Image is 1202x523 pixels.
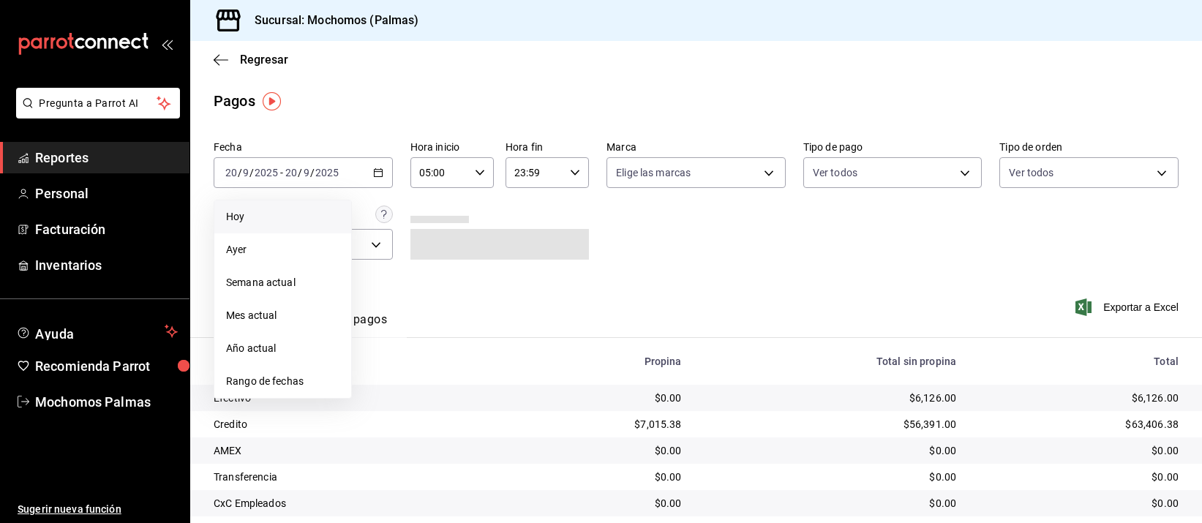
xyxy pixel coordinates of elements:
[214,90,255,112] div: Pagos
[214,417,495,432] div: Credito
[298,167,302,178] span: /
[18,502,178,517] span: Sugerir nueva función
[410,143,494,153] label: Hora inicio
[226,275,339,290] span: Semana actual
[35,219,178,239] span: Facturación
[226,242,339,257] span: Ayer
[980,417,1179,432] div: $63,406.38
[226,209,339,225] span: Hoy
[226,341,339,356] span: Año actual
[980,470,1179,484] div: $0.00
[226,308,339,323] span: Mes actual
[980,355,1179,367] div: Total
[518,443,682,458] div: $0.00
[606,143,786,153] label: Marca
[705,443,957,458] div: $0.00
[35,184,178,203] span: Personal
[315,167,339,178] input: ----
[214,470,495,484] div: Transferencia
[243,12,419,29] h3: Sucursal: Mochomos (Palmas)
[161,38,173,50] button: open_drawer_menu
[518,417,682,432] div: $7,015.38
[518,496,682,511] div: $0.00
[980,391,1179,405] div: $6,126.00
[705,470,957,484] div: $0.00
[705,496,957,511] div: $0.00
[16,88,180,118] button: Pregunta a Parrot AI
[226,374,339,389] span: Rango de fechas
[803,143,983,153] label: Tipo de pago
[249,167,254,178] span: /
[518,470,682,484] div: $0.00
[999,143,1179,153] label: Tipo de orden
[240,53,288,67] span: Regresar
[705,417,957,432] div: $56,391.00
[10,106,180,121] a: Pregunta a Parrot AI
[506,143,589,153] label: Hora fin
[238,167,242,178] span: /
[214,355,495,367] div: Tipo de pago
[263,92,281,110] img: Tooltip marker
[214,53,288,67] button: Regresar
[214,143,393,153] label: Fecha
[980,496,1179,511] div: $0.00
[242,167,249,178] input: --
[705,355,957,367] div: Total sin propina
[35,356,178,376] span: Recomienda Parrot
[332,312,387,337] button: Ver pagos
[35,392,178,412] span: Mochomos Palmas
[225,167,238,178] input: --
[254,167,279,178] input: ----
[214,391,495,405] div: Efectivo
[214,443,495,458] div: AMEX
[280,167,283,178] span: -
[616,165,691,180] span: Elige las marcas
[1009,165,1053,180] span: Ver todos
[214,496,495,511] div: CxC Empleados
[518,391,682,405] div: $0.00
[518,355,682,367] div: Propina
[285,167,298,178] input: --
[303,167,310,178] input: --
[980,443,1179,458] div: $0.00
[310,167,315,178] span: /
[705,391,957,405] div: $6,126.00
[813,165,857,180] span: Ver todos
[35,255,178,275] span: Inventarios
[35,148,178,168] span: Reportes
[35,323,159,340] span: Ayuda
[40,96,157,111] span: Pregunta a Parrot AI
[1078,298,1179,316] button: Exportar a Excel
